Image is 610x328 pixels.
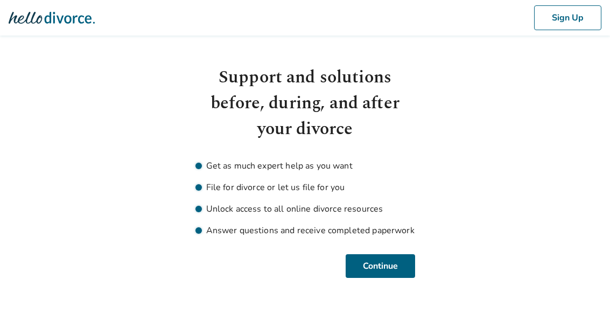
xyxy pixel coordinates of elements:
[195,224,415,237] li: Answer questions and receive completed paperwork
[195,181,415,194] li: File for divorce or let us file for you
[195,203,415,215] li: Unlock access to all online divorce resources
[195,65,415,142] h1: Support and solutions before, during, and after your divorce
[346,254,415,278] button: Continue
[9,7,95,29] img: Hello Divorce Logo
[534,5,601,30] button: Sign Up
[195,159,415,172] li: Get as much expert help as you want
